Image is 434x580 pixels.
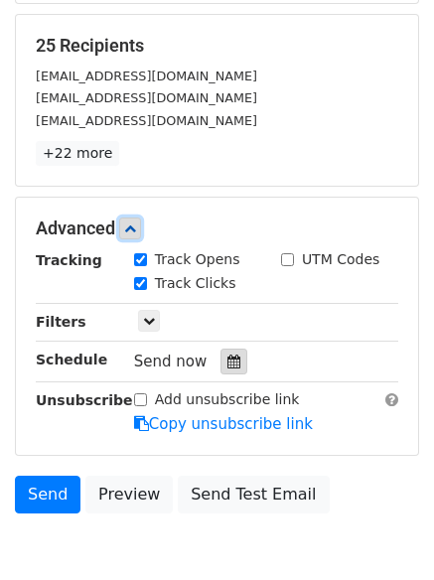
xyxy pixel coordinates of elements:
[36,113,257,128] small: [EMAIL_ADDRESS][DOMAIN_NAME]
[155,273,236,294] label: Track Clicks
[134,353,208,370] span: Send now
[36,217,398,239] h5: Advanced
[15,476,80,513] a: Send
[36,35,398,57] h5: 25 Recipients
[36,352,107,367] strong: Schedule
[36,90,257,105] small: [EMAIL_ADDRESS][DOMAIN_NAME]
[85,476,173,513] a: Preview
[36,252,102,268] strong: Tracking
[335,485,434,580] iframe: Chat Widget
[36,314,86,330] strong: Filters
[36,69,257,83] small: [EMAIL_ADDRESS][DOMAIN_NAME]
[36,392,133,408] strong: Unsubscribe
[134,415,313,433] a: Copy unsubscribe link
[302,249,379,270] label: UTM Codes
[36,141,119,166] a: +22 more
[178,476,329,513] a: Send Test Email
[155,389,300,410] label: Add unsubscribe link
[155,249,240,270] label: Track Opens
